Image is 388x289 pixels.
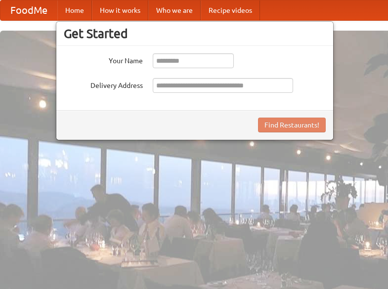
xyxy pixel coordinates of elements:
[258,118,326,132] button: Find Restaurants!
[57,0,92,20] a: Home
[64,53,143,66] label: Your Name
[0,0,57,20] a: FoodMe
[64,26,326,41] h3: Get Started
[64,78,143,90] label: Delivery Address
[92,0,148,20] a: How it works
[201,0,260,20] a: Recipe videos
[148,0,201,20] a: Who we are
